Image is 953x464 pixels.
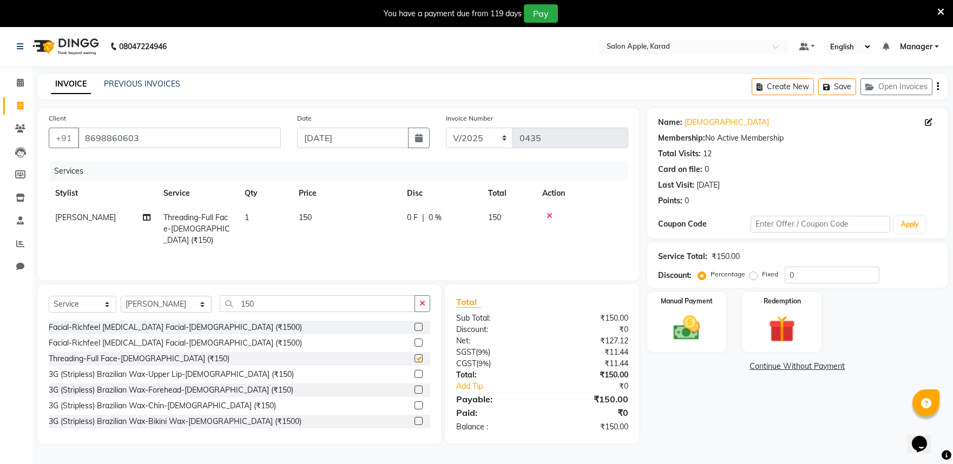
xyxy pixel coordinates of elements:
th: Price [292,181,400,206]
span: 150 [488,213,501,222]
th: Service [157,181,238,206]
span: 9% [478,348,488,356]
th: Disc [400,181,482,206]
div: ₹150.00 [712,251,740,262]
span: 1 [245,213,249,222]
div: ₹150.00 [542,421,636,433]
div: [DATE] [696,180,720,191]
img: _cash.svg [665,313,708,343]
div: Sub Total: [448,313,542,324]
div: ₹150.00 [542,393,636,406]
label: Client [49,114,66,123]
b: 08047224946 [119,31,167,62]
div: Last Visit: [658,180,694,191]
input: Search by Name/Mobile/Email/Code [78,128,281,148]
div: ₹11.44 [542,358,636,369]
span: SGST [456,347,476,357]
img: _gift.svg [760,313,804,346]
label: Fixed [762,269,778,279]
span: 0 % [429,212,442,223]
div: 0 [705,164,709,175]
div: You have a payment due from 119 days [384,8,522,19]
button: Open Invoices [860,78,932,95]
div: Paid: [448,406,542,419]
div: Name: [658,117,682,128]
div: Total: [448,369,542,381]
div: 0 [685,195,689,207]
div: Total Visits: [658,148,701,160]
th: Qty [238,181,292,206]
a: Add Tip [448,381,558,392]
div: Points: [658,195,682,207]
label: Date [297,114,312,123]
div: Coupon Code [658,218,751,230]
div: 3G (Stripless) Brazilian Wax-Forehead-[DEMOGRAPHIC_DATA] (₹150) [49,385,293,396]
div: Services [50,161,636,181]
div: ₹0 [542,324,636,335]
span: CGST [456,359,476,368]
th: Stylist [49,181,157,206]
div: Facial-Richfeel [MEDICAL_DATA] Facial-[DEMOGRAPHIC_DATA] (₹1500) [49,337,302,349]
span: | [422,212,424,223]
div: Discount: [448,324,542,335]
div: Threading-Full Face-[DEMOGRAPHIC_DATA] (₹150) [49,353,229,364]
img: logo [28,31,102,62]
div: ₹0 [542,406,636,419]
div: ₹0 [558,381,636,392]
span: 150 [299,213,312,222]
div: ₹127.12 [542,335,636,347]
div: Card on file: [658,164,702,175]
button: Save [818,78,856,95]
label: Invoice Number [446,114,493,123]
a: [DEMOGRAPHIC_DATA] [685,117,769,128]
div: Net: [448,335,542,347]
div: ( ) [448,358,542,369]
span: 9% [478,359,489,368]
button: +91 [49,128,79,148]
div: ₹150.00 [542,313,636,324]
th: Total [482,181,536,206]
input: Search or Scan [220,295,415,312]
th: Action [536,181,628,206]
input: Enter Offer / Coupon Code [751,216,890,233]
span: [PERSON_NAME] [55,213,116,222]
div: ( ) [448,347,542,358]
div: Payable: [448,393,542,406]
div: Balance : [448,421,542,433]
div: Membership: [658,132,705,144]
button: Apply [895,216,925,233]
div: 3G (Stripless) Brazilian Wax-Bikini Wax-[DEMOGRAPHIC_DATA] (₹1500) [49,416,301,427]
button: Create New [752,78,814,95]
div: Discount: [658,270,692,281]
a: Continue Without Payment [649,361,945,372]
label: Manual Payment [661,296,713,306]
button: Pay [524,4,558,23]
div: ₹11.44 [542,347,636,358]
iframe: chat widget [908,421,942,453]
div: ₹150.00 [542,369,636,381]
label: Redemption [764,296,801,306]
div: No Active Membership [658,132,937,144]
a: PREVIOUS INVOICES [104,79,180,89]
div: 3G (Stripless) Brazilian Wax-Upper Lip-[DEMOGRAPHIC_DATA] (₹150) [49,369,294,380]
span: 0 F [407,212,418,223]
div: 12 [703,148,712,160]
span: Manager [900,41,932,52]
label: Percentage [711,269,745,279]
span: Total [456,296,481,308]
div: Facial-Richfeel [MEDICAL_DATA] Facial-[DEMOGRAPHIC_DATA] (₹1500) [49,322,302,333]
div: 3G (Stripless) Brazilian Wax-Chin-[DEMOGRAPHIC_DATA] (₹150) [49,400,276,412]
div: Service Total: [658,251,707,262]
span: Threading-Full Face-[DEMOGRAPHIC_DATA] (₹150) [163,213,230,245]
a: INVOICE [51,75,91,94]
